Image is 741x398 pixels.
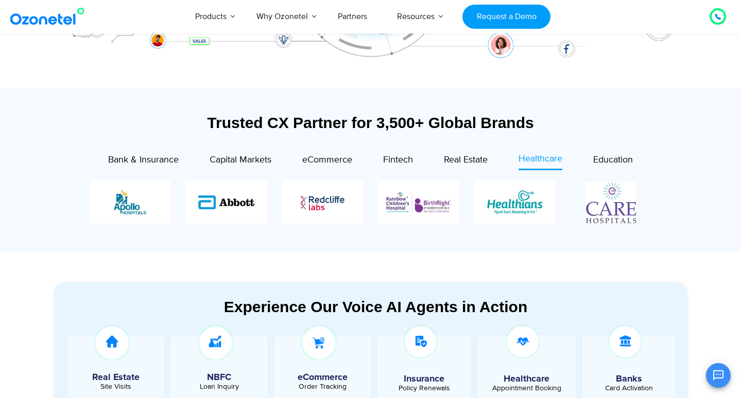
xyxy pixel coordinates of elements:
[176,373,263,382] h5: NBFC
[383,385,466,392] div: Policy Renewals
[210,154,271,166] span: Capital Markets
[485,374,568,384] h5: Healthcare
[302,154,352,166] span: eCommerce
[90,181,651,224] div: Image Carousel
[485,385,568,392] div: Appointment Booking
[73,373,160,382] h5: Real Estate
[444,154,488,166] span: Real Estate
[54,114,687,132] div: Trusted CX Partner for 3,500+ Global Brands
[302,152,352,170] a: eCommerce
[108,154,179,166] span: Bank & Insurance
[593,154,633,166] span: Education
[519,153,562,165] span: Healthcare
[593,152,633,170] a: Education
[176,383,263,390] div: Loan Inquiry
[588,385,671,392] div: Card Activation
[279,373,366,382] h5: eCommerce
[210,152,271,170] a: Capital Markets
[383,152,413,170] a: Fintech
[519,152,562,170] a: Healthcare
[64,298,687,316] div: Experience Our Voice AI Agents in Action
[444,152,488,170] a: Real Estate
[383,374,466,384] h5: Insurance
[279,383,366,390] div: Order Tracking
[706,363,731,388] button: Open chat
[462,5,550,29] a: Request a Demo
[73,383,160,390] div: Site Visits
[108,152,179,170] a: Bank & Insurance
[383,154,413,166] span: Fintech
